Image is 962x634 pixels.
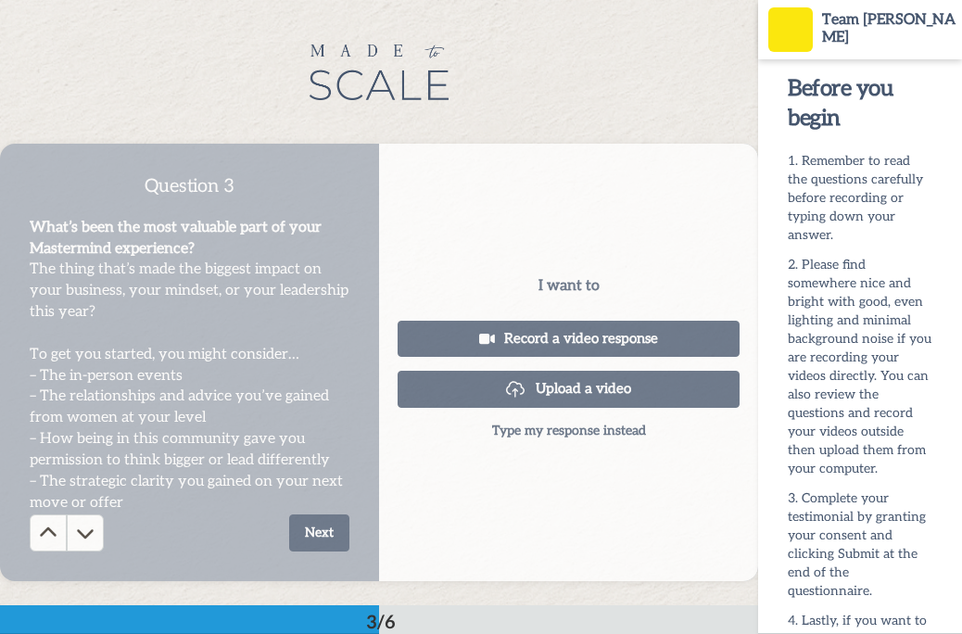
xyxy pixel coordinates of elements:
[768,7,813,52] img: Profile Image
[30,260,352,321] span: The thing that’s made the biggest impact on your business, your mindset, or your leadership this ...
[788,490,930,599] span: Complete your testimonial by granting your consent and clicking Submit at the end of the question...
[788,75,898,132] span: Before you begin
[822,11,961,46] div: Team [PERSON_NAME]
[788,257,935,476] span: Please find somewhere nice and bright with good, even lighting and minimal background noise if yo...
[412,329,725,349] div: Record a video response
[30,346,299,363] span: To get you started, you might consider…
[30,387,333,426] span: – The relationships and advice you’ve gained from women at your level
[30,173,349,199] h4: Question 3
[492,422,646,440] p: Type my response instead
[30,473,347,512] span: – The strategic clarity you gained on your next move or offer
[289,514,349,552] button: Next
[538,275,600,298] p: I want to
[336,608,425,634] div: 3/6
[788,153,927,243] span: Remember to read the questions carefully before recording or typing down your answer.
[398,371,740,407] button: Upload a video
[398,321,740,357] button: Record a video response
[30,219,325,258] span: What’s been the most valuable part of your Mastermind experience?
[30,430,330,469] span: – How being in this community gave you permission to think bigger or lead differently
[30,367,183,385] span: – The in-person events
